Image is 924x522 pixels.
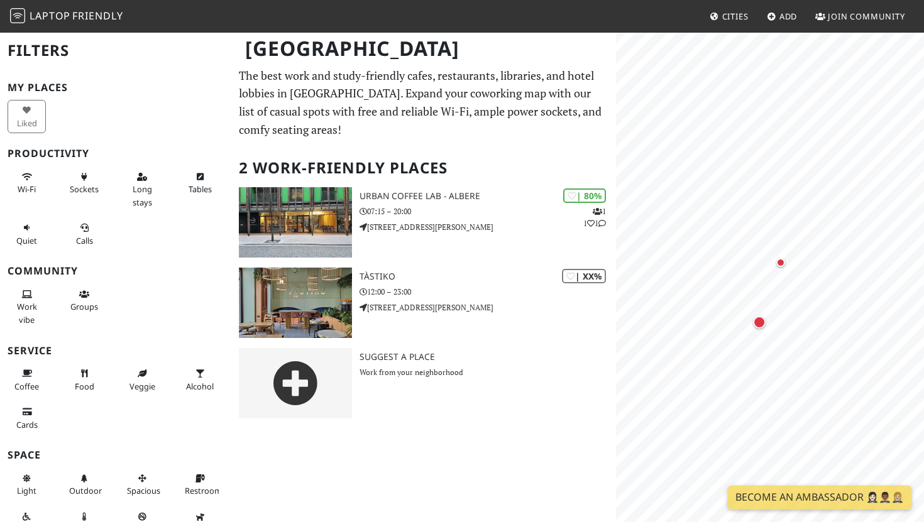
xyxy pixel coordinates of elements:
img: gray-place-d2bdb4477600e061c01bd816cc0f2ef0cfcb1ca9e3ad78868dd16fb2af073a21.png [239,348,352,418]
a: Join Community [810,5,910,28]
div: | 80% [563,188,606,203]
span: Restroom [185,485,222,496]
span: Stable Wi-Fi [18,183,36,195]
p: 1 1 1 [583,205,606,229]
div: | XX% [562,269,606,283]
span: Long stays [133,183,152,207]
button: Food [65,363,104,396]
h3: Suggest a Place [360,352,616,362]
h3: Community [8,265,224,277]
h2: 2 Work-Friendly Places [239,149,609,187]
h3: Productivity [8,148,224,160]
button: Coffee [8,363,46,396]
button: Restroom [181,468,219,501]
div: Map marker [773,255,788,270]
img: LaptopFriendly [10,8,25,23]
button: Light [8,468,46,501]
span: Friendly [72,9,123,23]
span: Power sockets [70,183,99,195]
button: Alcohol [181,363,219,396]
span: Credit cards [16,419,38,430]
button: Outdoor [65,468,104,501]
p: 12:00 – 23:00 [360,286,616,298]
div: Map marker [751,313,768,331]
span: Veggie [129,381,155,392]
p: 07:15 – 20:00 [360,205,616,217]
span: Group tables [70,301,98,312]
a: Suggest a Place Work from your neighborhood [231,348,617,418]
h3: Space [8,449,224,461]
h3: My Places [8,82,224,94]
button: Tables [181,166,219,200]
h3: Urban Coffee Lab - Albere [360,191,616,202]
button: Calls [65,217,104,251]
a: Become an Ambassador 🤵🏻‍♀️🤵🏾‍♂️🤵🏼‍♀️ [728,486,911,509]
span: Work-friendly tables [189,183,212,195]
h2: Filters [8,31,224,70]
a: Tàstiko | XX% Tàstiko 12:00 – 23:00 [STREET_ADDRESS][PERSON_NAME] [231,268,617,338]
span: People working [17,301,37,325]
a: LaptopFriendly LaptopFriendly [10,6,123,28]
p: [STREET_ADDRESS][PERSON_NAME] [360,302,616,313]
button: Spacious [123,468,162,501]
span: Video/audio calls [76,235,93,246]
span: Food [75,381,94,392]
p: [STREET_ADDRESS][PERSON_NAME] [360,221,616,233]
p: Work from your neighborhood [360,366,616,378]
span: Natural light [17,485,36,496]
h3: Service [8,345,224,357]
span: Add [779,11,798,22]
button: Veggie [123,363,162,396]
img: Tàstiko [239,268,352,338]
a: Urban Coffee Lab - Albere | 80% 111 Urban Coffee Lab - Albere 07:15 – 20:00 [STREET_ADDRESS][PERS... [231,187,617,258]
span: Outdoor area [69,485,102,496]
button: Long stays [123,166,162,212]
button: Cards [8,401,46,435]
p: The best work and study-friendly cafes, restaurants, libraries, and hotel lobbies in [GEOGRAPHIC_... [239,67,609,139]
button: Work vibe [8,284,46,330]
span: Join Community [828,11,905,22]
span: Spacious [127,485,160,496]
button: Quiet [8,217,46,251]
span: Quiet [16,235,37,246]
a: Cities [705,5,754,28]
h3: Tàstiko [360,271,616,282]
img: Urban Coffee Lab - Albere [239,187,352,258]
h1: [GEOGRAPHIC_DATA] [235,31,614,66]
span: Alcohol [186,381,214,392]
button: Wi-Fi [8,166,46,200]
button: Sockets [65,166,104,200]
a: Add [762,5,803,28]
button: Groups [65,284,104,317]
span: Cities [722,11,749,22]
span: Coffee [14,381,39,392]
span: Laptop [30,9,70,23]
